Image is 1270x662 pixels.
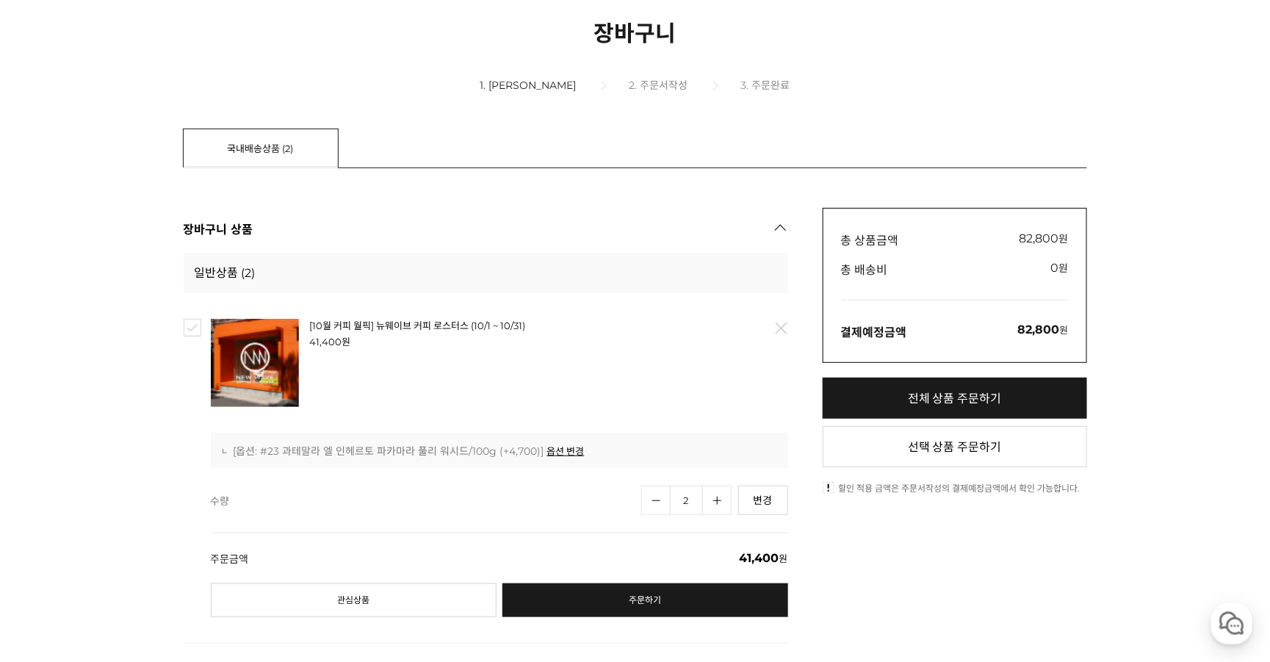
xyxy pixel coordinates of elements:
[1051,260,1069,278] div: 원
[184,15,1087,48] h2: 장바구니
[190,466,282,503] a: 설정
[1020,231,1069,248] div: 원
[841,231,899,248] h4: 총 상품금액
[184,208,253,253] h3: 장바구니 상품
[223,444,776,458] div: [옵션: #23 과테말라 엘 인헤르토 파카마라 풀리 워시드/100g (+4,700)]
[211,583,497,617] a: 관심상품
[1051,261,1059,275] span: 0
[629,77,739,92] li: 2. 주문서작성
[702,486,732,515] a: 수량증가
[547,445,585,458] a: 옵션 변경
[183,129,339,168] a: 국내배송상품 (2)
[823,482,1087,495] li: 할인 적용 금액은 주문서작성의 결제예정금액에서 확인 가능합니다.
[740,551,779,565] strong: 41,400
[134,489,152,500] span: 대화
[211,533,788,566] div: 원
[823,426,1087,467] a: 선택 상품 주문하기
[741,77,790,92] li: 3. 주문완료
[1018,323,1069,340] div: 원
[310,336,342,348] strong: 41,400
[1018,323,1060,337] strong: 82,800
[641,486,671,515] a: 수량감소
[211,319,299,407] img: 125eb6a95b247ca8a5dec6e236ac8d3a.png
[227,488,245,500] span: 설정
[480,79,627,92] li: 1. [PERSON_NAME]
[765,313,795,344] a: 삭제
[310,334,667,349] li: 원
[502,583,788,617] a: 주문하기
[1020,231,1059,245] span: 82,800
[184,253,788,293] h4: 일반상품 (2)
[310,319,667,332] strong: 상품명
[823,378,1087,419] a: 전체 상품 주문하기
[841,260,888,278] h4: 총 배송비
[211,551,740,566] span: 주문금액
[211,493,641,508] span: 수량
[841,323,907,340] h3: 결제예정금액
[97,466,190,503] a: 대화
[46,488,55,500] span: 홈
[4,466,97,503] a: 홈
[310,320,526,331] a: [10월 커피 월픽] 뉴웨이브 커피 로스터스 (10/1 ~ 10/31)
[738,486,788,515] a: 변경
